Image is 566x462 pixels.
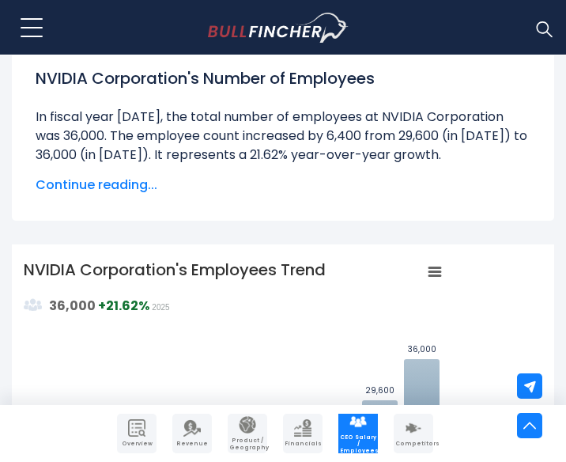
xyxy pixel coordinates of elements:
[394,414,433,453] a: Company Competitors
[365,384,394,396] text: 29,600
[283,414,323,453] a: Company Financials
[408,343,436,355] text: 36,000
[152,303,169,312] span: 2025
[338,414,378,453] a: Company Employees
[36,66,530,90] h1: NVIDIA Corporation's Number of Employees
[98,297,149,315] strong: +
[119,441,155,447] span: Overview
[117,414,157,453] a: Company Overview
[36,176,530,195] span: Continue reading...
[229,437,266,451] span: Product / Geography
[228,414,267,453] a: Company Product/Geography
[36,108,530,165] li: In fiscal year [DATE], the total number of employees at NVIDIA Corporation was 36,000. The employ...
[285,441,321,447] span: Financials
[172,414,212,453] a: Company Revenue
[24,259,326,281] tspan: NVIDIA Corporation's Employees Trend
[340,434,376,454] span: CEO Salary / Employees
[49,297,96,315] strong: 36,000
[208,13,349,43] img: Bullfincher logo
[395,441,432,447] span: Competitors
[208,13,378,43] a: Go to homepage
[174,441,210,447] span: Revenue
[24,296,43,315] img: graph_employee_icon.svg
[106,297,149,315] strong: 21.62%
